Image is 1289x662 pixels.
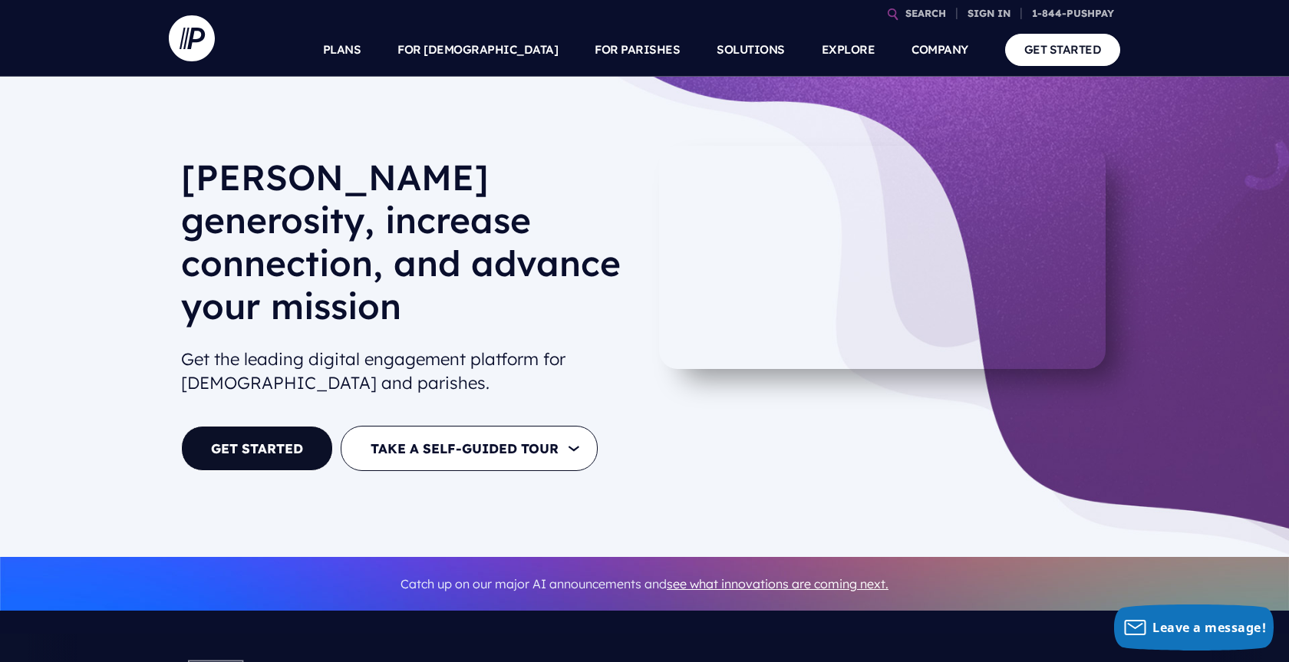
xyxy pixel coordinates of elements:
[181,426,333,471] a: GET STARTED
[1005,34,1121,65] a: GET STARTED
[1114,604,1274,650] button: Leave a message!
[717,23,785,77] a: SOLUTIONS
[341,426,598,471] button: TAKE A SELF-GUIDED TOUR
[181,567,1108,601] p: Catch up on our major AI announcements and
[323,23,361,77] a: PLANS
[667,576,888,591] a: see what innovations are coming next.
[595,23,680,77] a: FOR PARISHES
[912,23,968,77] a: COMPANY
[181,156,632,340] h1: [PERSON_NAME] generosity, increase connection, and advance your mission
[181,341,632,401] h2: Get the leading digital engagement platform for [DEMOGRAPHIC_DATA] and parishes.
[822,23,875,77] a: EXPLORE
[1152,619,1266,636] span: Leave a message!
[397,23,558,77] a: FOR [DEMOGRAPHIC_DATA]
